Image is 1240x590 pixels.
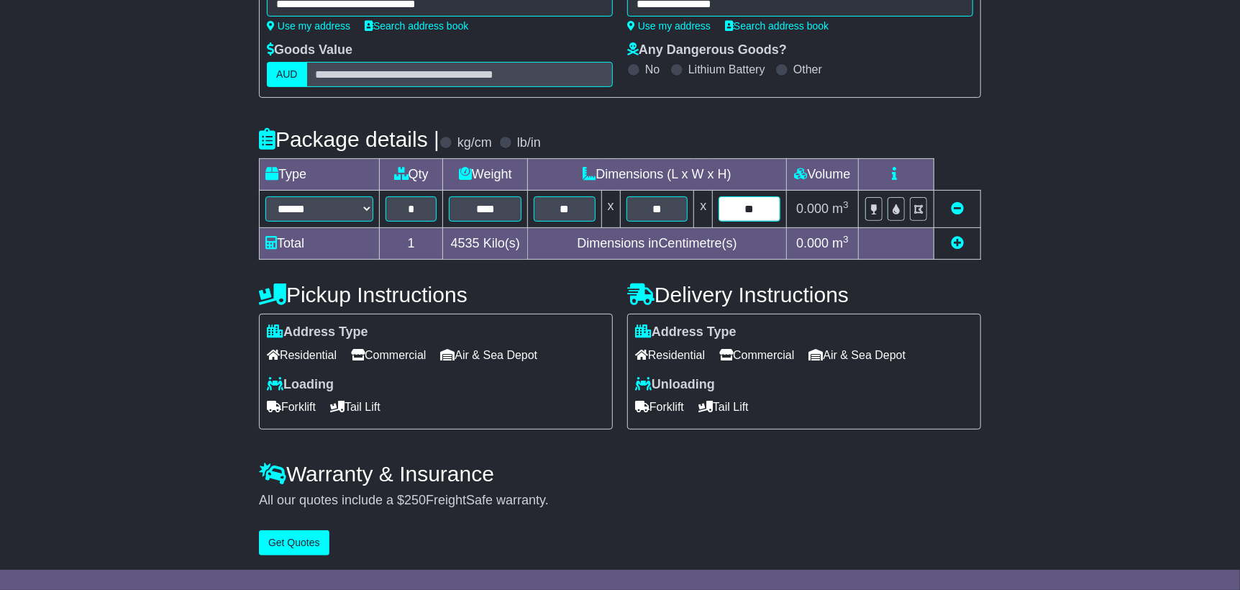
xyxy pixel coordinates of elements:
span: m [832,201,849,216]
label: Unloading [635,377,715,393]
span: Commercial [719,344,794,366]
label: AUD [267,62,307,87]
span: Commercial [351,344,426,366]
a: Search address book [365,20,468,32]
td: Dimensions (L x W x H) [528,159,787,191]
td: Total [260,228,380,260]
td: x [694,191,713,228]
sup: 3 [843,234,849,245]
div: All our quotes include a $ FreightSafe warranty. [259,493,981,509]
a: Use my address [267,20,350,32]
td: Qty [380,159,443,191]
span: Forklift [635,396,684,418]
td: Weight [443,159,528,191]
span: Air & Sea Depot [809,344,906,366]
h4: Pickup Instructions [259,283,613,307]
span: Tail Lift [698,396,749,418]
span: 0.000 [796,201,829,216]
label: Loading [267,377,334,393]
span: 250 [404,493,426,507]
a: Add new item [951,236,964,250]
label: Other [793,63,822,76]
span: Air & Sea Depot [441,344,538,366]
span: Residential [267,344,337,366]
a: Remove this item [951,201,964,216]
label: Goods Value [267,42,352,58]
label: Lithium Battery [688,63,765,76]
label: No [645,63,660,76]
label: lb/in [517,135,541,151]
td: Type [260,159,380,191]
span: Residential [635,344,705,366]
button: Get Quotes [259,530,329,555]
label: Any Dangerous Goods? [627,42,787,58]
a: Search address book [725,20,829,32]
td: Kilo(s) [443,228,528,260]
h4: Delivery Instructions [627,283,981,307]
td: 1 [380,228,443,260]
label: Address Type [635,324,737,340]
h4: Warranty & Insurance [259,462,981,486]
span: Tail Lift [330,396,380,418]
label: Address Type [267,324,368,340]
td: Volume [786,159,858,191]
span: 4535 [451,236,480,250]
span: m [832,236,849,250]
h4: Package details | [259,127,439,151]
td: Dimensions in Centimetre(s) [528,228,787,260]
a: Use my address [627,20,711,32]
label: kg/cm [457,135,492,151]
td: x [601,191,620,228]
span: Forklift [267,396,316,418]
span: 0.000 [796,236,829,250]
sup: 3 [843,199,849,210]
